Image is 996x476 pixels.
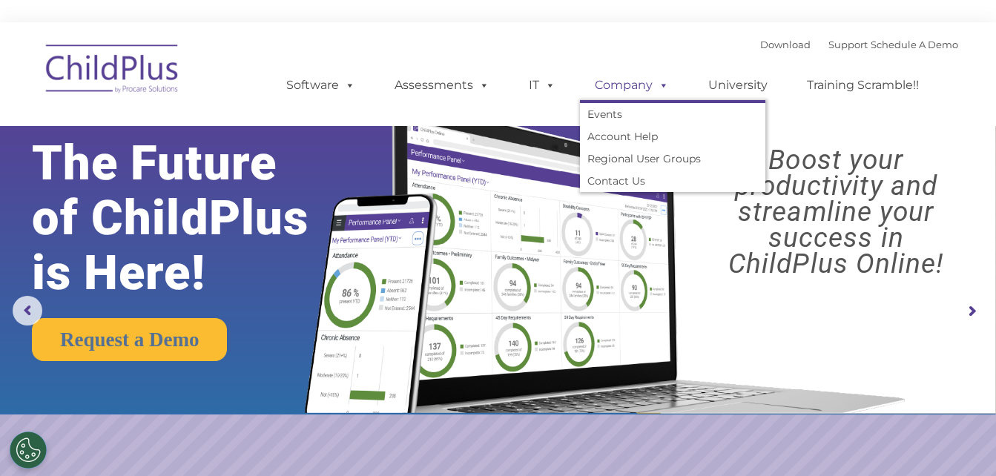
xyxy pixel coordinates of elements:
[580,70,684,100] a: Company
[271,70,370,100] a: Software
[580,103,765,125] a: Events
[760,39,811,50] a: Download
[206,98,251,109] span: Last name
[693,70,782,100] a: University
[32,136,350,300] rs-layer: The Future of ChildPlus is Here!
[580,125,765,148] a: Account Help
[10,432,47,469] button: Cookies Settings
[871,39,958,50] a: Schedule A Demo
[32,318,227,361] a: Request a Demo
[206,159,269,170] span: Phone number
[380,70,504,100] a: Assessments
[580,148,765,170] a: Regional User Groups
[792,70,934,100] a: Training Scramble!!
[828,39,868,50] a: Support
[39,34,187,108] img: ChildPlus by Procare Solutions
[580,170,765,192] a: Contact Us
[514,70,570,100] a: IT
[760,39,958,50] font: |
[688,147,984,277] rs-layer: Boost your productivity and streamline your success in ChildPlus Online!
